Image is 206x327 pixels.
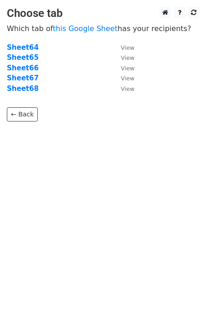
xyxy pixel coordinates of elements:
a: Sheet65 [7,53,39,62]
a: View [112,43,134,52]
small: View [121,75,134,82]
a: ← Back [7,107,38,121]
a: Sheet67 [7,74,39,82]
p: Which tab of has your recipients? [7,24,199,33]
a: View [112,64,134,72]
a: Sheet66 [7,64,39,72]
a: View [112,53,134,62]
small: View [121,44,134,51]
small: View [121,54,134,61]
a: View [112,74,134,82]
a: Sheet64 [7,43,39,52]
a: View [112,84,134,93]
small: View [121,85,134,92]
a: Sheet68 [7,84,39,93]
a: this Google Sheet [53,24,118,33]
small: View [121,65,134,72]
h3: Choose tab [7,7,199,20]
